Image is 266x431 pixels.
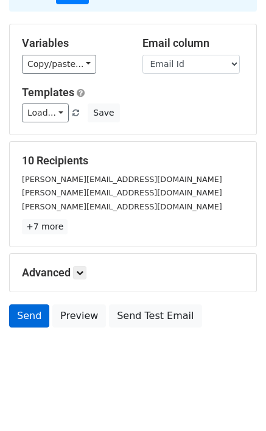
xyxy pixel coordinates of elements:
a: Preview [52,304,106,328]
a: +7 more [22,219,68,234]
a: Send Test Email [109,304,201,328]
a: Templates [22,86,74,99]
iframe: Chat Widget [205,373,266,431]
h5: Advanced [22,266,244,279]
small: [PERSON_NAME][EMAIL_ADDRESS][DOMAIN_NAME] [22,175,222,184]
h5: Email column [142,37,245,50]
button: Save [88,103,119,122]
a: Send [9,304,49,328]
h5: Variables [22,37,124,50]
a: Load... [22,103,69,122]
small: [PERSON_NAME][EMAIL_ADDRESS][DOMAIN_NAME] [22,188,222,197]
small: [PERSON_NAME][EMAIL_ADDRESS][DOMAIN_NAME] [22,202,222,211]
a: Copy/paste... [22,55,96,74]
h5: 10 Recipients [22,154,244,167]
